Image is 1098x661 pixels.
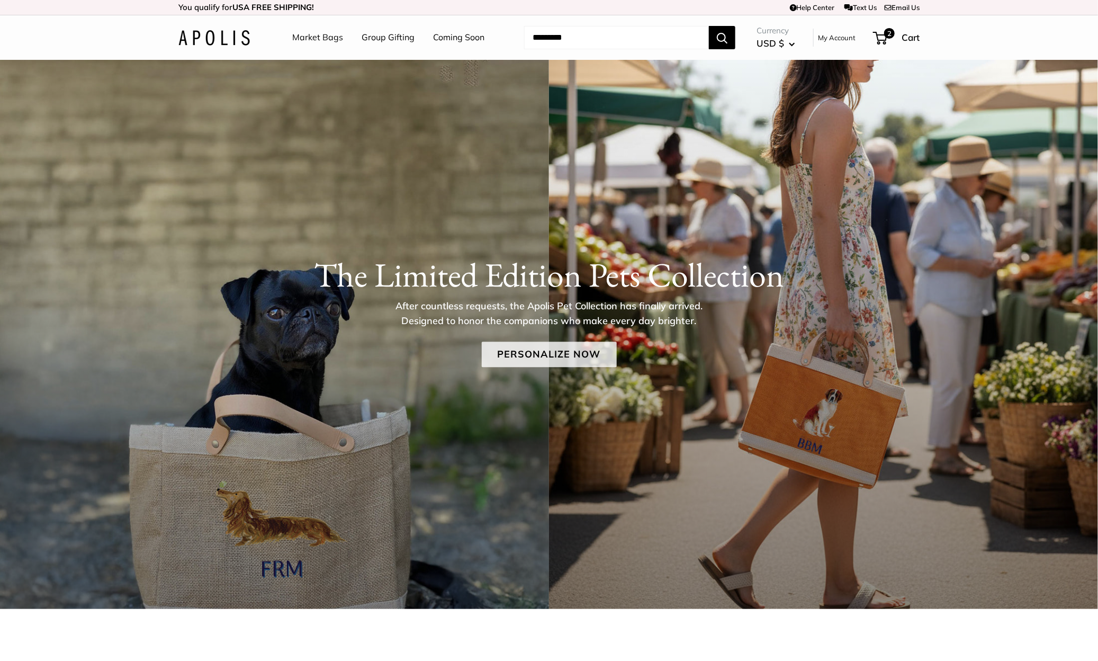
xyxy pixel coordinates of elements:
[232,2,314,12] strong: USA FREE SHIPPING!
[902,32,920,43] span: Cart
[757,38,784,49] span: USD $
[757,35,795,52] button: USD $
[433,30,484,46] a: Coming Soon
[885,3,920,12] a: Email Us
[874,29,920,46] a: 2 Cart
[818,31,856,44] a: My Account
[482,342,617,367] a: Personalize Now
[362,30,415,46] a: Group Gifting
[178,30,250,46] img: Apolis
[292,30,343,46] a: Market Bags
[178,255,920,295] h1: The Limited Edition Pets Collection
[884,28,895,39] span: 2
[757,23,795,38] span: Currency
[790,3,835,12] a: Help Center
[844,3,877,12] a: Text Us
[377,299,721,328] p: After countless requests, the Apolis Pet Collection has finally arrived. Designed to honor the co...
[524,26,709,49] input: Search...
[709,26,735,49] button: Search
